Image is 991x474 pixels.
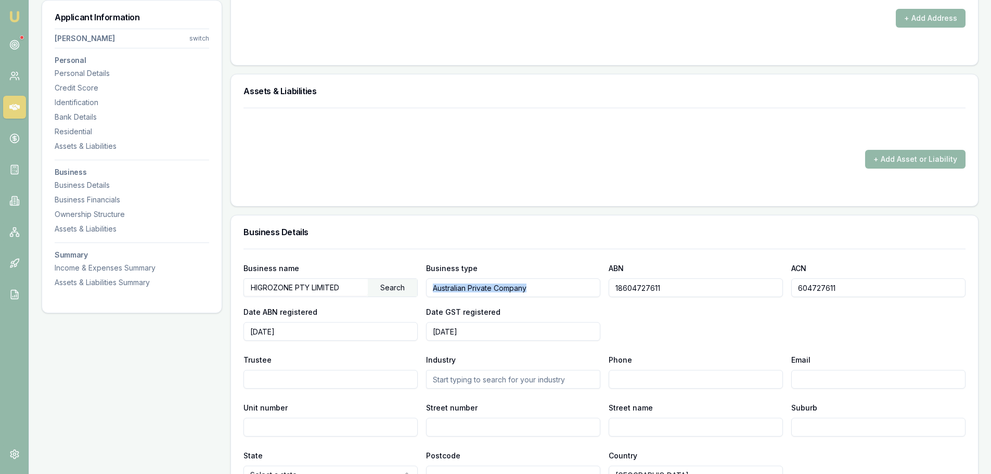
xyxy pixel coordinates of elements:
h3: Applicant Information [55,13,209,21]
div: Residential [55,126,209,137]
label: Trustee [243,355,272,364]
div: Income & Expenses Summary [55,263,209,273]
div: Business Financials [55,195,209,205]
label: Email [791,355,810,364]
input: Enter business name [244,279,368,296]
label: Date ABN registered [243,308,317,316]
div: Assets & Liabilities [55,224,209,234]
input: YYYY-MM-DD [426,322,600,341]
label: Postcode [426,451,460,460]
img: emu-icon-u.png [8,10,21,23]
label: Country [609,451,637,460]
div: Bank Details [55,112,209,122]
h3: Summary [55,251,209,259]
label: Business type [426,264,478,273]
h3: Business Details [243,228,966,236]
label: Suburb [791,403,817,412]
div: switch [189,34,209,43]
h3: Personal [55,57,209,64]
label: ACN [791,264,806,273]
input: YYYY-MM-DD [243,322,418,341]
input: Start typing to search for your industry [426,370,600,389]
div: [PERSON_NAME] [55,33,115,44]
div: Credit Score [55,83,209,93]
div: Search [368,279,417,297]
label: Date GST registered [426,308,500,316]
label: Phone [609,355,632,364]
label: Industry [426,355,456,364]
div: Identification [55,97,209,108]
label: ABN [609,264,624,273]
button: + Add Asset or Liability [865,150,966,169]
div: Assets & Liabilities [55,141,209,151]
h3: Business [55,169,209,176]
div: Personal Details [55,68,209,79]
div: Ownership Structure [55,209,209,220]
div: Assets & Liabilities Summary [55,277,209,288]
label: Street number [426,403,478,412]
label: Unit number [243,403,288,412]
label: State [243,451,263,460]
label: Business name [243,264,299,273]
div: Business Details [55,180,209,190]
label: Street name [609,403,653,412]
button: + Add Address [896,9,966,28]
h3: Assets & Liabilities [243,87,966,95]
